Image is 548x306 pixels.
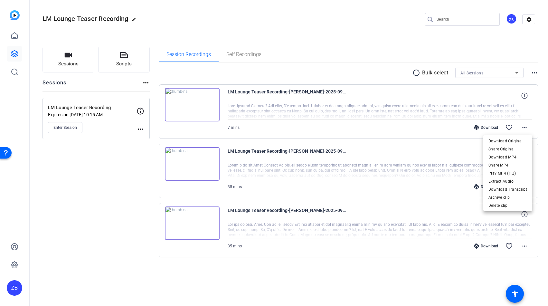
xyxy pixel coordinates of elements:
[488,145,527,153] span: Share Original
[488,194,527,201] span: Archive clip
[488,169,527,177] span: Play MP4 (HQ)
[488,153,527,161] span: Download MP4
[488,137,527,145] span: Download Original
[488,161,527,169] span: Share MP4
[488,202,527,209] span: Delete clip
[488,186,527,193] span: Download Transcript
[488,177,527,185] span: Extract Audio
